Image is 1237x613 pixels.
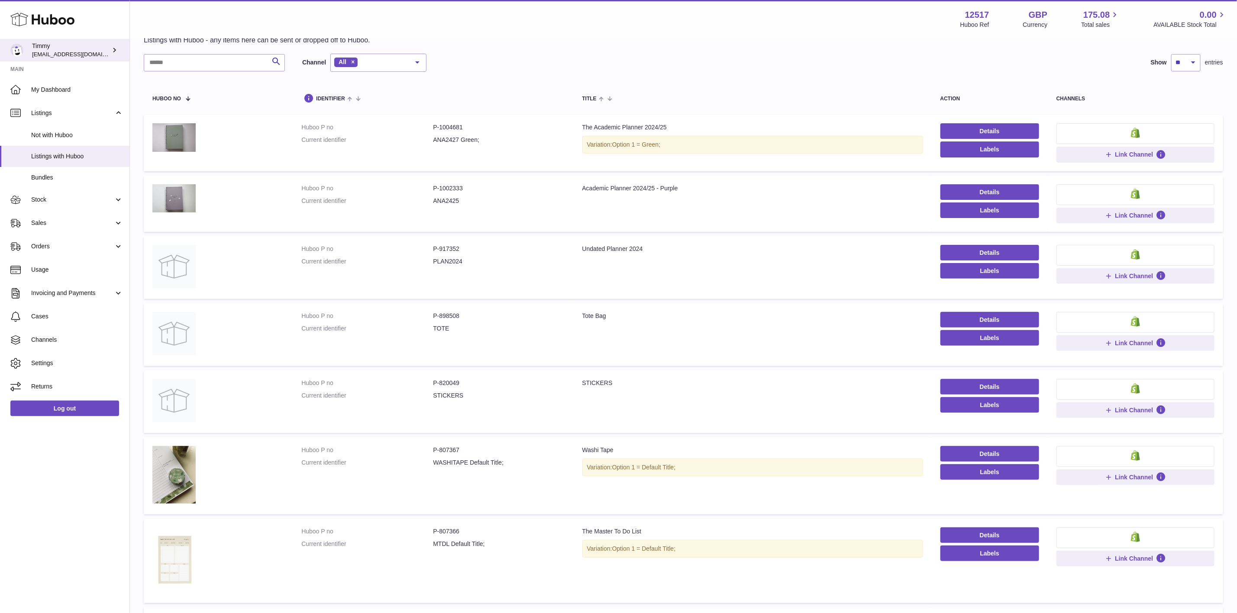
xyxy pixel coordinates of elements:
span: Listings [31,109,114,117]
button: Link Channel [1056,268,1214,284]
a: Log out [10,401,119,416]
span: Listings with Huboo [31,152,123,160]
img: The Master To Do List [152,527,196,592]
div: Washi Tape [582,446,923,454]
button: Link Channel [1056,208,1214,223]
dt: Current identifier [301,197,433,205]
a: Details [940,379,1039,395]
span: Orders [31,242,114,250]
span: identifier [316,96,345,102]
div: Variation: [582,459,923,476]
button: Link Channel [1056,551,1214,566]
div: Academic Planner 2024/25 - Purple [582,184,923,193]
img: Tote Bag [152,312,196,355]
div: Variation: [582,136,923,154]
img: shopify-small.png [1131,128,1140,138]
span: Sales [31,219,114,227]
div: STICKERS [582,379,923,387]
span: Link Channel [1115,339,1153,347]
div: The Academic Planner 2024/25 [582,123,923,132]
span: Option 1 = Default Title; [612,545,676,552]
button: Labels [940,141,1039,157]
img: shopify-small.png [1131,316,1140,327]
label: Show [1151,58,1167,67]
span: Link Channel [1115,272,1153,280]
dd: PLAN2024 [433,257,565,266]
button: Link Channel [1056,335,1214,351]
dd: P-1002333 [433,184,565,193]
img: Washi Tape [152,446,196,504]
div: The Master To Do List [582,527,923,536]
dt: Huboo P no [301,245,433,253]
span: entries [1205,58,1223,67]
img: shopify-small.png [1131,249,1140,260]
span: AVAILABLE Stock Total [1153,21,1227,29]
img: shopify-small.png [1131,189,1140,199]
span: Stock [31,196,114,204]
span: Total sales [1081,21,1120,29]
img: Undated Planner 2024 [152,245,196,288]
span: [EMAIL_ADDRESS][DOMAIN_NAME] [32,51,127,58]
span: Channels [31,336,123,344]
span: All [339,58,346,65]
dt: Current identifier [301,459,433,467]
dt: Current identifier [301,540,433,548]
dd: MTDL Default Title; [433,540,565,548]
button: Link Channel [1056,402,1214,418]
dd: P-898508 [433,312,565,320]
label: Channel [302,58,326,67]
dt: Huboo P no [301,312,433,320]
button: Labels [940,263,1039,279]
span: Link Channel [1115,212,1153,219]
strong: GBP [1029,9,1047,21]
button: Labels [940,546,1039,561]
span: Link Channel [1115,555,1153,562]
button: Link Channel [1056,147,1214,162]
dd: WASHITAPE Default Title; [433,459,565,467]
span: Option 1 = Green; [612,141,661,148]
span: Link Channel [1115,473,1153,481]
dt: Current identifier [301,324,433,333]
div: Timmy [32,42,110,58]
dt: Huboo P no [301,184,433,193]
p: Listings with Huboo - any items here can be sent or dropped off to Huboo. [144,35,370,45]
a: Details [940,312,1039,327]
dt: Huboo P no [301,379,433,387]
dd: P-917352 [433,245,565,253]
dt: Huboo P no [301,527,433,536]
span: 0.00 [1200,9,1217,21]
dd: P-807367 [433,446,565,454]
a: Details [940,527,1039,543]
button: Link Channel [1056,469,1214,485]
div: Currency [1023,21,1048,29]
span: Usage [31,266,123,274]
span: Link Channel [1115,406,1153,414]
span: Cases [31,312,123,321]
span: Huboo no [152,96,181,102]
img: shopify-small.png [1131,450,1140,461]
span: My Dashboard [31,86,123,94]
span: Returns [31,382,123,391]
span: Link Channel [1115,151,1153,158]
span: Settings [31,359,123,367]
span: title [582,96,597,102]
dt: Huboo P no [301,123,433,132]
dd: P-1004681 [433,123,565,132]
dd: STICKERS [433,392,565,400]
dd: ANA2425 [433,197,565,205]
div: action [940,96,1039,102]
dd: P-820049 [433,379,565,387]
button: Labels [940,202,1039,218]
span: Option 1 = Default Title; [612,464,676,471]
span: 175.08 [1083,9,1110,21]
dd: P-807366 [433,527,565,536]
a: Details [940,123,1039,139]
img: internalAdmin-12517@internal.huboo.com [10,44,23,57]
div: Huboo Ref [960,21,989,29]
img: shopify-small.png [1131,383,1140,394]
a: Details [940,245,1039,260]
div: channels [1056,96,1214,102]
span: Bundles [31,173,123,182]
a: 175.08 Total sales [1081,9,1120,29]
span: Not with Huboo [31,131,123,139]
